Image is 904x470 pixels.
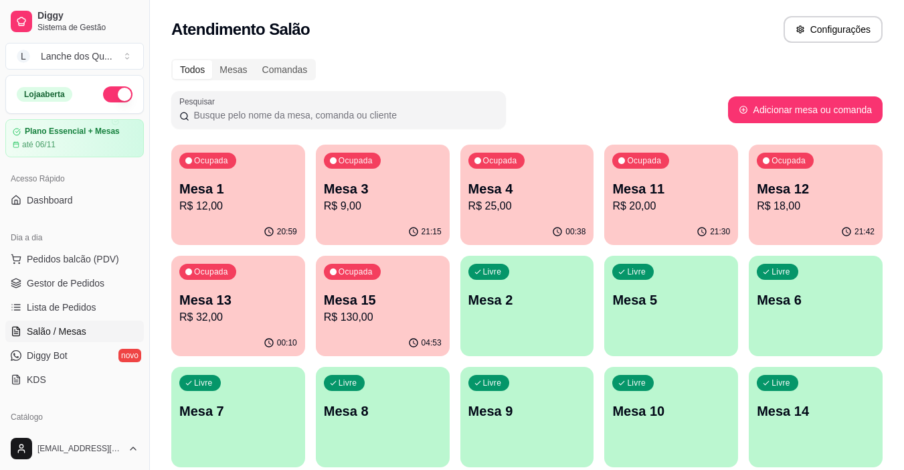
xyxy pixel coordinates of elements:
[565,226,585,237] p: 00:38
[612,402,730,420] p: Mesa 10
[468,291,586,309] p: Mesa 2
[316,145,450,245] button: OcupadaMesa 3R$ 9,0021:15
[41,50,112,63] div: Lanche dos Qu ...
[27,325,86,338] span: Salão / Mesas
[460,367,594,467] button: LivreMesa 9
[179,179,297,198] p: Mesa 1
[604,367,738,467] button: LivreMesa 10
[5,43,144,70] button: Select a team
[5,406,144,428] div: Catálogo
[422,226,442,237] p: 21:15
[772,378,790,388] p: Livre
[468,402,586,420] p: Mesa 9
[25,127,120,137] article: Plano Essencial + Mesas
[171,19,310,40] h2: Atendimento Salão
[277,337,297,348] p: 00:10
[627,266,646,277] p: Livre
[17,87,72,102] div: Loja aberta
[339,155,373,166] p: Ocupada
[5,345,144,366] a: Diggy Botnovo
[179,198,297,214] p: R$ 12,00
[604,145,738,245] button: OcupadaMesa 11R$ 20,0021:30
[212,60,254,79] div: Mesas
[316,367,450,467] button: LivreMesa 8
[27,349,68,362] span: Diggy Bot
[772,266,790,277] p: Livre
[5,248,144,270] button: Pedidos balcão (PDV)
[772,155,806,166] p: Ocupada
[179,96,219,107] label: Pesquisar
[5,321,144,342] a: Salão / Mesas
[324,309,442,325] p: R$ 130,00
[194,266,228,277] p: Ocupada
[189,108,498,122] input: Pesquisar
[5,119,144,157] a: Plano Essencial + Mesasaté 06/11
[422,337,442,348] p: 04:53
[483,155,517,166] p: Ocupada
[179,309,297,325] p: R$ 32,00
[710,226,730,237] p: 21:30
[854,226,875,237] p: 21:42
[179,291,297,309] p: Mesa 13
[22,139,56,150] article: até 06/11
[627,378,646,388] p: Livre
[757,402,875,420] p: Mesa 14
[460,145,594,245] button: OcupadaMesa 4R$ 25,0000:38
[612,179,730,198] p: Mesa 11
[194,378,213,388] p: Livre
[627,155,661,166] p: Ocupada
[27,301,96,314] span: Lista de Pedidos
[5,369,144,390] a: KDS
[483,266,502,277] p: Livre
[194,155,228,166] p: Ocupada
[277,226,297,237] p: 20:59
[5,189,144,211] a: Dashboard
[749,367,883,467] button: LivreMesa 14
[5,227,144,248] div: Dia a dia
[483,378,502,388] p: Livre
[468,198,586,214] p: R$ 25,00
[612,198,730,214] p: R$ 20,00
[460,256,594,356] button: LivreMesa 2
[27,277,104,290] span: Gestor de Pedidos
[757,198,875,214] p: R$ 18,00
[171,256,305,356] button: OcupadaMesa 13R$ 32,0000:10
[37,10,139,22] span: Diggy
[5,5,144,37] a: DiggySistema de Gestão
[27,252,119,266] span: Pedidos balcão (PDV)
[5,433,144,465] button: [EMAIL_ADDRESS][DOMAIN_NAME]
[5,297,144,318] a: Lista de Pedidos
[179,402,297,420] p: Mesa 7
[784,16,883,43] button: Configurações
[757,179,875,198] p: Mesa 12
[324,179,442,198] p: Mesa 3
[324,291,442,309] p: Mesa 15
[171,145,305,245] button: OcupadaMesa 1R$ 12,0020:59
[468,179,586,198] p: Mesa 4
[324,198,442,214] p: R$ 9,00
[757,291,875,309] p: Mesa 6
[37,443,122,454] span: [EMAIL_ADDRESS][DOMAIN_NAME]
[17,50,30,63] span: L
[324,402,442,420] p: Mesa 8
[728,96,883,123] button: Adicionar mesa ou comanda
[37,22,139,33] span: Sistema de Gestão
[612,291,730,309] p: Mesa 5
[27,193,73,207] span: Dashboard
[749,256,883,356] button: LivreMesa 6
[604,256,738,356] button: LivreMesa 5
[749,145,883,245] button: OcupadaMesa 12R$ 18,0021:42
[173,60,212,79] div: Todos
[5,272,144,294] a: Gestor de Pedidos
[339,378,357,388] p: Livre
[5,168,144,189] div: Acesso Rápido
[255,60,315,79] div: Comandas
[171,367,305,467] button: LivreMesa 7
[339,266,373,277] p: Ocupada
[27,373,46,386] span: KDS
[316,256,450,356] button: OcupadaMesa 15R$ 130,0004:53
[103,86,132,102] button: Alterar Status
